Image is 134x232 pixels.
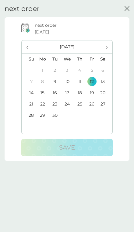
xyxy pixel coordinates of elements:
[36,53,49,65] th: Mo
[49,64,61,76] td: 2
[36,64,49,76] td: 1
[36,87,49,98] td: 15
[22,76,36,87] td: 7
[49,98,61,109] td: 23
[86,98,98,109] td: 26
[125,6,129,12] button: close
[86,53,98,65] th: Fr
[49,53,61,65] th: Tu
[49,109,61,121] td: 30
[61,76,74,87] td: 10
[36,109,49,121] td: 29
[98,64,112,76] td: 6
[21,138,113,156] button: Save
[74,76,86,87] td: 11
[74,98,86,109] td: 25
[61,98,74,109] td: 24
[22,98,36,109] td: 21
[98,53,112,65] th: Sa
[49,76,61,87] td: 9
[74,53,86,65] th: Th
[36,40,98,53] th: [DATE]
[59,142,75,152] p: Save
[74,64,86,76] td: 4
[61,64,74,76] td: 3
[22,53,36,65] th: Su
[98,76,112,87] td: 13
[61,53,74,65] th: We
[86,76,98,87] td: 12
[36,76,49,87] td: 8
[74,87,86,98] td: 18
[98,87,112,98] td: 20
[86,64,98,76] td: 5
[86,87,98,98] td: 19
[5,5,40,12] h2: next order
[22,87,36,98] td: 14
[98,98,112,109] td: 27
[61,87,74,98] td: 17
[22,109,36,121] td: 28
[36,98,49,109] td: 22
[35,29,49,35] span: [DATE]
[49,87,61,98] td: 16
[103,40,108,53] span: ›
[35,22,57,28] p: next order
[26,40,32,53] span: ‹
